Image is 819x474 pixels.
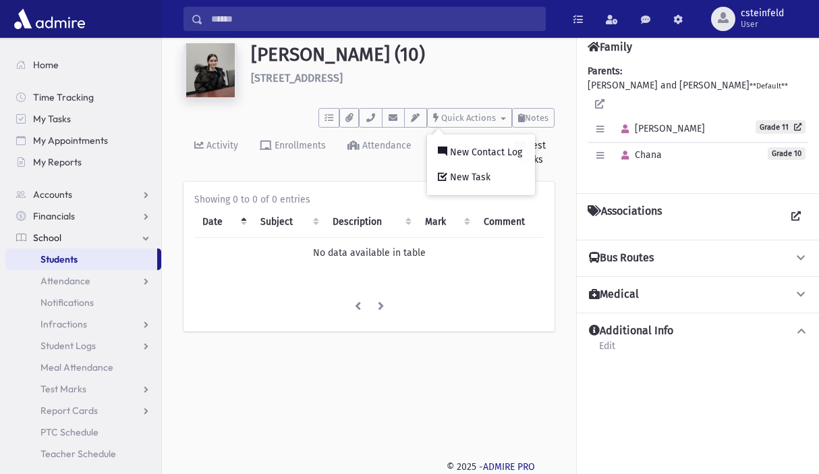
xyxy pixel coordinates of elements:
[588,324,808,338] button: Additional Info
[33,91,94,103] span: Time Tracking
[5,205,161,227] a: Financials
[427,140,535,165] a: New Contact Log
[40,426,98,438] span: PTC Schedule
[589,288,639,302] h4: Medical
[33,188,72,201] span: Accounts
[251,72,555,84] h6: [STREET_ADDRESS]
[40,275,90,287] span: Attendance
[183,43,237,97] img: 6Srrf8=
[756,120,806,134] a: Grade 11
[337,128,422,180] a: Attendance
[40,361,113,373] span: Meal Attendance
[589,251,654,265] h4: Bus Routes
[40,404,98,417] span: Report Cards
[5,184,161,205] a: Accounts
[5,248,157,270] a: Students
[589,324,673,338] h4: Additional Info
[588,251,808,265] button: Bus Routes
[525,113,548,123] span: Notes
[5,335,161,357] a: Student Logs
[615,149,662,161] span: Chana
[441,113,496,123] span: Quick Actions
[504,128,557,180] a: Test Marks
[741,19,784,30] span: User
[40,318,87,330] span: Infractions
[272,140,326,151] div: Enrollments
[5,227,161,248] a: School
[5,270,161,292] a: Attendance
[588,65,622,77] b: Parents:
[252,207,324,238] th: Subject: activate to sort column ascending
[422,128,504,180] a: Infractions
[203,7,545,31] input: Search
[417,207,476,238] th: Mark : activate to sort column ascending
[40,253,78,265] span: Students
[5,292,161,313] a: Notifications
[615,123,705,134] span: [PERSON_NAME]
[5,313,161,335] a: Infractions
[183,128,249,180] a: Activity
[5,378,161,400] a: Test Marks
[427,108,512,128] button: Quick Actions
[588,41,632,53] h4: Family
[183,460,797,474] div: © 2025 -
[194,207,252,238] th: Date: activate to sort column descending
[194,238,544,269] td: No data available in table
[483,461,535,473] a: ADMIRE PRO
[588,288,808,302] button: Medical
[204,140,238,151] div: Activity
[427,134,535,195] div: Quick Actions
[598,338,616,363] a: Edit
[5,130,161,151] a: My Appointments
[11,5,88,32] img: AdmirePro
[33,59,59,71] span: Home
[476,207,544,238] th: Comment
[5,108,161,130] a: My Tasks
[40,340,96,352] span: Student Logs
[447,172,490,183] span: New Task
[5,54,161,76] a: Home
[40,383,86,395] span: Test Marks
[33,210,75,222] span: Financials
[512,108,555,128] button: Notes
[40,448,116,460] span: Teacher Schedule
[324,207,417,238] th: Description: activate to sort column ascending
[768,147,806,160] span: Grade 10
[741,8,784,19] span: csteinfeld
[447,147,522,158] span: New Contact Log
[784,205,808,229] a: View all Associations
[588,205,662,229] h4: Associations
[427,165,535,190] a: New Task
[360,140,412,151] div: Attendance
[5,443,161,465] a: Teacher Schedule
[249,128,337,180] a: Enrollments
[5,86,161,108] a: Time Tracking
[5,151,161,173] a: My Reports
[194,192,544,207] div: Showing 0 to 0 of 0 entries
[5,400,161,421] a: Report Cards
[33,113,71,125] span: My Tasks
[5,357,161,378] a: Meal Attendance
[251,43,555,66] h1: [PERSON_NAME] (10)
[33,134,108,147] span: My Appointments
[33,156,82,168] span: My Reports
[40,296,94,309] span: Notifications
[588,64,808,182] div: [PERSON_NAME] and [PERSON_NAME]
[5,421,161,443] a: PTC Schedule
[33,232,61,244] span: School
